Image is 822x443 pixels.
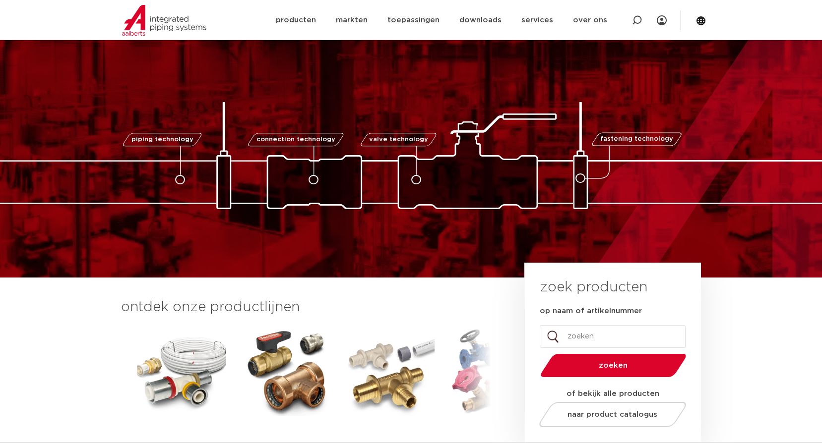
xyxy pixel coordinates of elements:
[568,411,657,418] span: naar product catalogus
[540,325,686,348] input: zoeken
[256,136,335,143] span: connection technology
[536,353,690,378] button: zoeken
[131,136,193,143] span: piping technology
[121,297,491,317] h3: ontdek onze productlijnen
[600,136,673,143] span: fastening technology
[540,277,647,297] h3: zoek producten
[567,390,659,397] strong: of bekijk alle producten
[566,362,661,369] span: zoeken
[536,402,689,427] a: naar product catalogus
[540,306,642,316] label: op naam of artikelnummer
[369,136,428,143] span: valve technology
